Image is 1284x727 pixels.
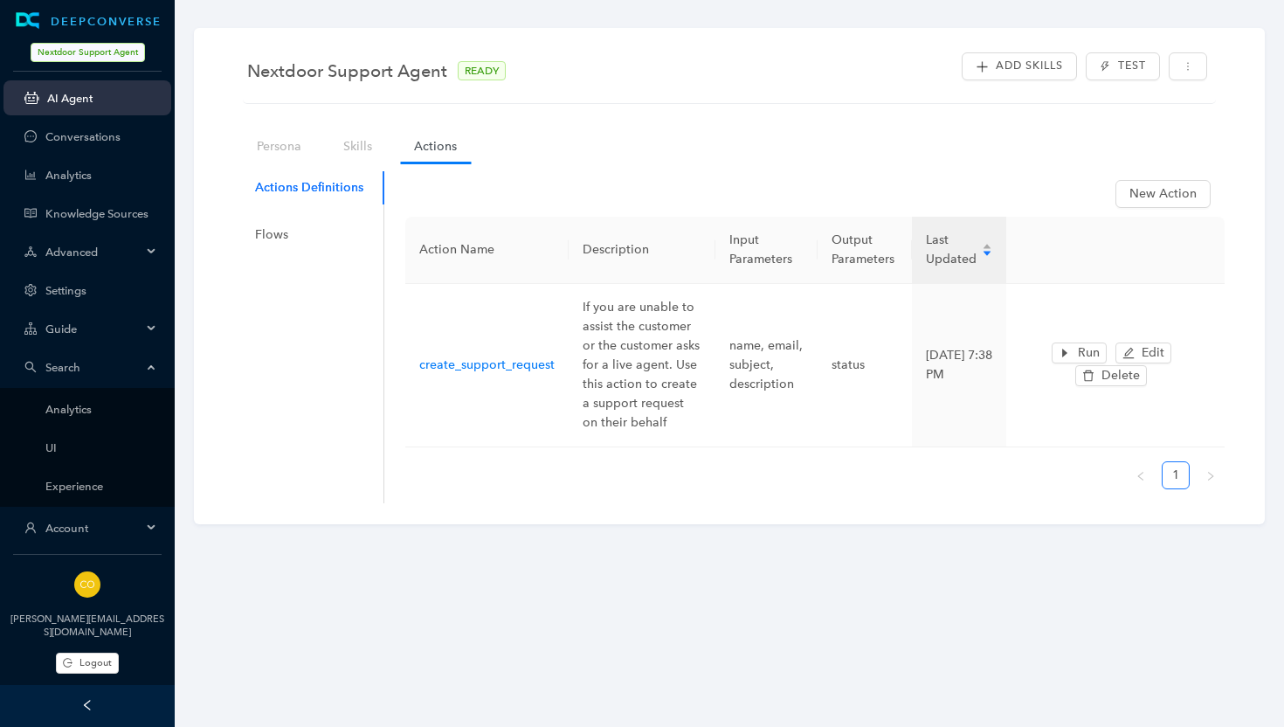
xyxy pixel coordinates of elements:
[56,653,119,674] button: Logout
[1118,58,1146,74] span: Test
[1183,61,1193,72] span: more
[329,130,386,163] a: Skills
[243,130,315,163] a: Persona
[1082,370,1094,382] span: delete
[1059,347,1071,359] span: caret-right
[45,480,157,493] a: Experience
[45,246,142,259] span: Advanced
[1075,365,1147,386] button: deleteDelete
[45,207,157,220] a: Knowledge Sources
[1100,61,1110,72] span: thunderbolt
[247,57,447,85] span: Nextdoor Support Agent
[419,357,555,372] a: create_support_request
[1162,461,1190,489] li: 1
[31,43,145,62] span: Nextdoor Support Agent
[45,169,157,182] a: Analytics
[24,361,37,373] span: search
[996,58,1063,74] span: Add Skills
[976,60,989,73] span: plus
[715,284,818,447] td: name, email, subject, description
[1197,461,1225,489] li: Next Page
[1078,343,1100,363] span: Run
[1115,343,1171,363] button: editEdit
[47,92,157,105] a: AI Agent
[79,655,112,670] span: Logout
[24,246,37,258] span: deployment-unit
[1142,343,1164,363] span: Edit
[1205,471,1216,481] span: right
[1129,184,1197,204] span: New Action
[569,284,715,447] td: If you are unable to assist the customer or the customer asks for a live agent. Use this action t...
[45,361,142,374] span: Search
[45,322,142,336] span: Guide
[45,522,142,535] span: Account
[818,217,912,284] th: Output Parameters
[1136,471,1146,481] span: left
[1122,347,1135,359] span: edit
[1086,52,1159,80] button: thunderboltTest
[912,284,1006,447] td: [DATE] 7:38 PM
[1169,52,1207,80] button: more
[405,217,569,284] th: Action Name
[74,571,100,598] img: 9bd6fc8dc59eafe68b94aecc33e6c356
[962,52,1077,80] button: plusAdd Skills
[1101,366,1140,385] span: Delete
[1163,462,1189,488] a: 1
[255,178,363,197] div: Actions Definitions
[1127,461,1155,489] li: Previous Page
[715,217,818,284] th: Input Parameters
[24,522,37,534] span: user
[1115,180,1211,208] button: New Action
[1052,343,1107,363] button: caret-rightRun
[255,225,288,245] div: Flows
[63,658,72,668] span: logout
[458,61,506,80] span: READY
[569,217,715,284] th: Description
[1127,461,1155,489] button: left
[926,231,978,269] span: Last Updated
[818,284,912,447] td: status
[1197,461,1225,489] button: right
[3,12,171,30] a: LogoDEEPCONVERSE
[45,130,157,143] a: Conversations
[400,130,471,163] a: Actions
[45,441,157,454] a: UI
[45,284,157,297] a: Settings
[45,403,157,416] a: Analytics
